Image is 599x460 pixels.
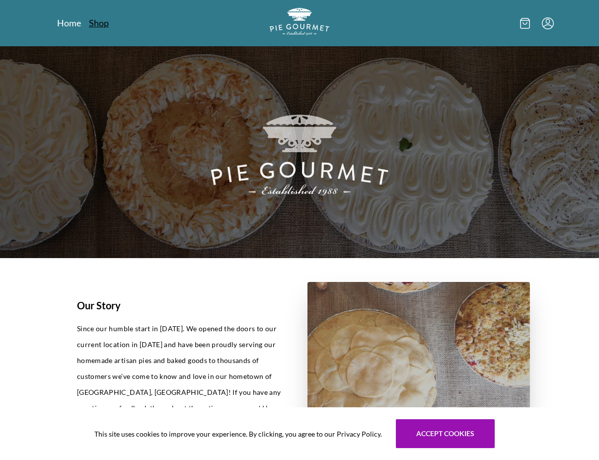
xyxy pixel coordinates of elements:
[57,17,81,29] a: Home
[542,17,554,29] button: Menu
[270,8,329,35] img: logo
[396,419,495,448] button: Accept cookies
[77,298,284,313] h1: Our Story
[307,282,530,411] img: story
[270,8,329,38] a: Logo
[94,429,382,439] span: This site uses cookies to improve your experience. By clicking, you agree to our Privacy Policy.
[77,321,284,432] p: Since our humble start in [DATE]. We opened the doors to our current location in [DATE] and have ...
[89,17,109,29] a: Shop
